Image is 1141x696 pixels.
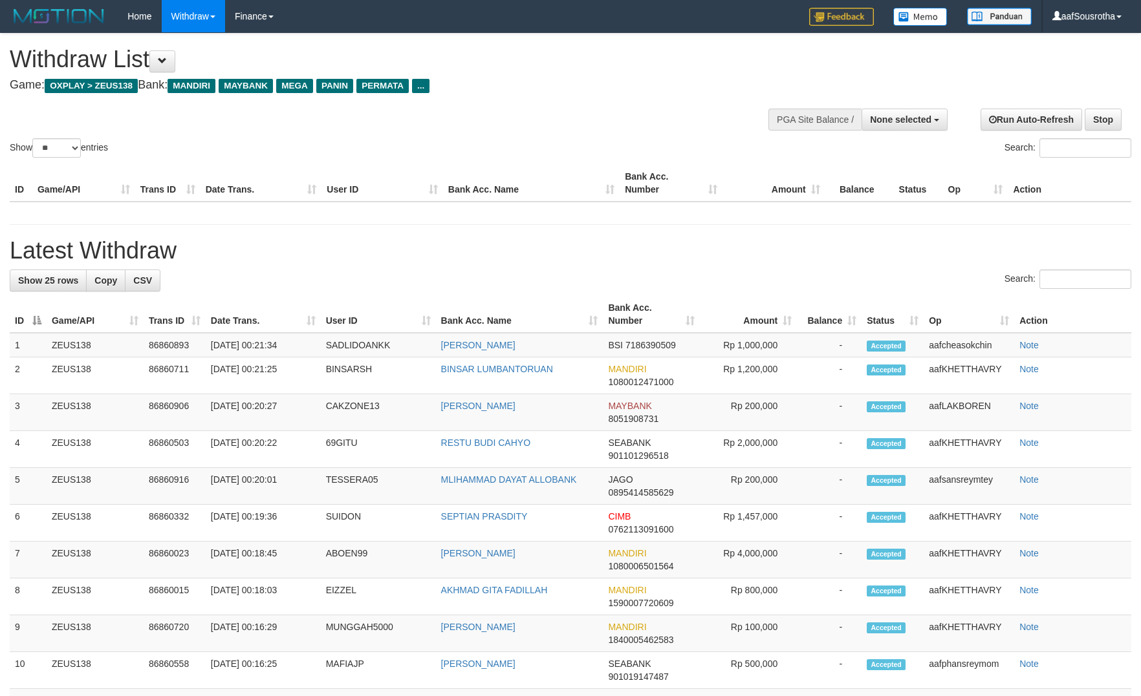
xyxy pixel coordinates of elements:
span: PERMATA [356,79,409,93]
td: SUIDON [321,505,436,542]
td: EIZZEL [321,578,436,615]
a: [PERSON_NAME] [441,659,516,669]
span: BSI [608,340,623,350]
a: Note [1019,474,1039,485]
td: Rp 500,000 [700,652,797,689]
a: BINSAR LUMBANTORUAN [441,364,553,374]
span: MAYBANK [608,401,651,411]
a: [PERSON_NAME] [441,622,516,632]
select: Showentries [32,138,81,158]
span: Accepted [867,622,906,633]
td: ZEUS138 [47,578,144,615]
td: BINSARSH [321,357,436,394]
td: aafsansreymtey [924,468,1014,505]
th: ID [10,165,32,202]
img: Button%20Memo.svg [893,8,948,26]
th: User ID: activate to sort column ascending [321,296,436,333]
a: Note [1019,401,1039,411]
td: 86860906 [144,394,206,431]
th: Amount: activate to sort column ascending [700,296,797,333]
td: ABOEN99 [321,542,436,578]
span: Copy 0895414585629 to clipboard [608,487,673,498]
td: 10 [10,652,47,689]
a: AKHMAD GITA FADILLAH [441,585,548,595]
th: Game/API: activate to sort column ascending [47,296,144,333]
span: MANDIRI [168,79,215,93]
label: Search: [1005,138,1131,158]
td: aafKHETTHAVRY [924,542,1014,578]
td: 86860023 [144,542,206,578]
th: Balance [825,165,894,202]
th: Bank Acc. Number: activate to sort column ascending [603,296,700,333]
td: 86860893 [144,333,206,357]
a: Show 25 rows [10,269,87,291]
a: [PERSON_NAME] [441,548,516,558]
td: [DATE] 00:16:25 [206,652,321,689]
td: ZEUS138 [47,615,144,652]
td: ZEUS138 [47,542,144,578]
span: Accepted [867,585,906,596]
th: Bank Acc. Name: activate to sort column ascending [436,296,603,333]
input: Search: [1039,138,1131,158]
a: Note [1019,622,1039,632]
h1: Withdraw List [10,47,748,72]
a: Run Auto-Refresh [981,109,1082,131]
img: Feedback.jpg [809,8,874,26]
h4: Game: Bank: [10,79,748,92]
td: 86860332 [144,505,206,542]
div: PGA Site Balance / [768,109,862,131]
td: - [797,394,862,431]
label: Show entries [10,138,108,158]
th: Date Trans.: activate to sort column ascending [206,296,321,333]
h1: Latest Withdraw [10,238,1131,264]
a: [PERSON_NAME] [441,340,516,350]
th: ID: activate to sort column descending [10,296,47,333]
td: aafKHETTHAVRY [924,615,1014,652]
td: aafcheasokchin [924,333,1014,357]
a: SEPTIAN PRASDITY [441,511,528,522]
th: Bank Acc. Number [620,165,723,202]
td: 86860503 [144,431,206,468]
a: [PERSON_NAME] [441,401,516,411]
span: Copy 0762113091600 to clipboard [608,524,673,534]
span: Accepted [867,364,906,375]
th: User ID [321,165,443,202]
span: Accepted [867,475,906,486]
td: - [797,615,862,652]
td: Rp 1,457,000 [700,505,797,542]
td: 86860711 [144,357,206,394]
td: MUNGGAH5000 [321,615,436,652]
span: Accepted [867,549,906,560]
span: MANDIRI [608,364,646,374]
td: Rp 100,000 [700,615,797,652]
label: Search: [1005,269,1131,289]
span: Accepted [867,512,906,523]
span: Accepted [867,659,906,670]
th: Trans ID [135,165,201,202]
td: [DATE] 00:20:27 [206,394,321,431]
td: - [797,357,862,394]
a: Note [1019,340,1039,350]
span: Accepted [867,401,906,412]
td: aafLAKBOREN [924,394,1014,431]
span: MANDIRI [608,585,646,595]
span: JAGO [608,474,633,485]
a: Note [1019,585,1039,595]
td: - [797,542,862,578]
td: 2 [10,357,47,394]
td: [DATE] 00:18:03 [206,578,321,615]
td: aafKHETTHAVRY [924,505,1014,542]
a: MLIHAMMAD DAYAT ALLOBANK [441,474,577,485]
td: ZEUS138 [47,394,144,431]
td: ZEUS138 [47,505,144,542]
td: [DATE] 00:21:25 [206,357,321,394]
th: Bank Acc. Name [443,165,620,202]
span: Copy 901101296518 to clipboard [608,450,668,461]
span: MAYBANK [219,79,273,93]
td: 4 [10,431,47,468]
input: Search: [1039,269,1131,289]
th: Amount [723,165,825,202]
span: CIMB [608,511,631,522]
button: None selected [862,109,948,131]
span: Copy 1590007720609 to clipboard [608,598,673,608]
